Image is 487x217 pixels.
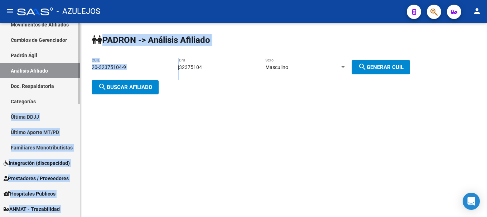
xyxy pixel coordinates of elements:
span: Integración (discapacidad) [4,159,70,167]
button: Generar CUIL [352,60,410,74]
span: Generar CUIL [358,64,404,70]
mat-icon: search [358,63,367,71]
span: ANMAT - Trazabilidad [4,205,60,213]
span: Hospitales Públicos [4,190,56,198]
span: Prestadores / Proveedores [4,174,69,182]
mat-icon: search [98,83,107,91]
div: Open Intercom Messenger [463,193,480,210]
strong: PADRON -> Análisis Afiliado [92,35,210,45]
span: Masculino [265,64,288,70]
mat-icon: menu [6,7,14,15]
div: | [178,64,415,70]
span: Buscar afiliado [98,84,152,90]
button: Buscar afiliado [92,80,159,94]
mat-icon: person [473,7,481,15]
span: - AZULEJOS [57,4,100,19]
